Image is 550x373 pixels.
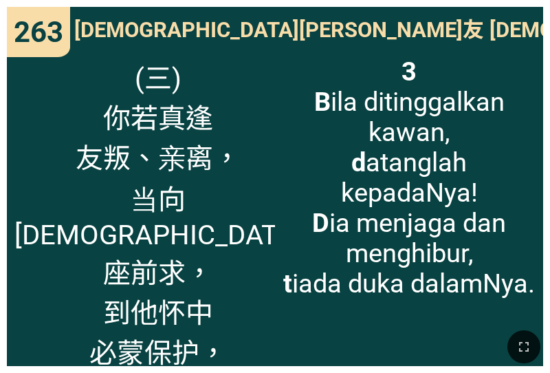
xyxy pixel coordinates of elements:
[314,87,331,117] b: B
[401,56,417,87] b: 3
[312,208,329,238] b: D
[283,56,536,299] span: ila ditinggalkan kawan, atanglah kepadaNya! ia menjaga dan menghibur, iada duka dalamNya.
[283,268,292,299] b: t
[14,15,63,49] span: 263
[351,147,366,178] b: d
